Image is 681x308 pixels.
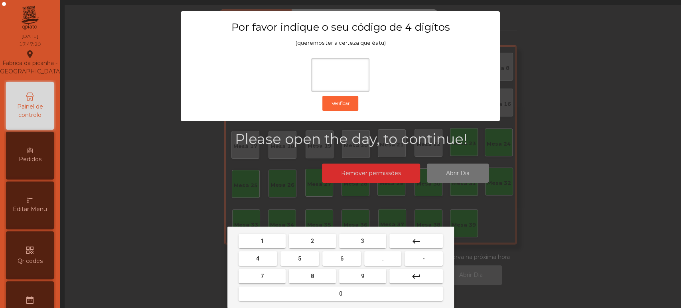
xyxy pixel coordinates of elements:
[422,255,425,262] span: -
[322,96,358,111] button: Verificar
[196,21,484,34] h3: Por favor indique o seu código de 4 digítos
[361,273,364,279] span: 9
[256,255,259,262] span: 4
[311,238,314,244] span: 2
[261,273,264,279] span: 7
[382,255,384,262] span: .
[340,255,343,262] span: 6
[311,273,314,279] span: 8
[295,40,385,46] span: (queremos ter a certeza que és tu)
[411,237,421,246] mat-icon: keyboard_backspace
[339,290,342,297] span: 0
[298,255,301,262] span: 5
[411,272,421,281] mat-icon: keyboard_return
[261,238,264,244] span: 1
[361,238,364,244] span: 3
